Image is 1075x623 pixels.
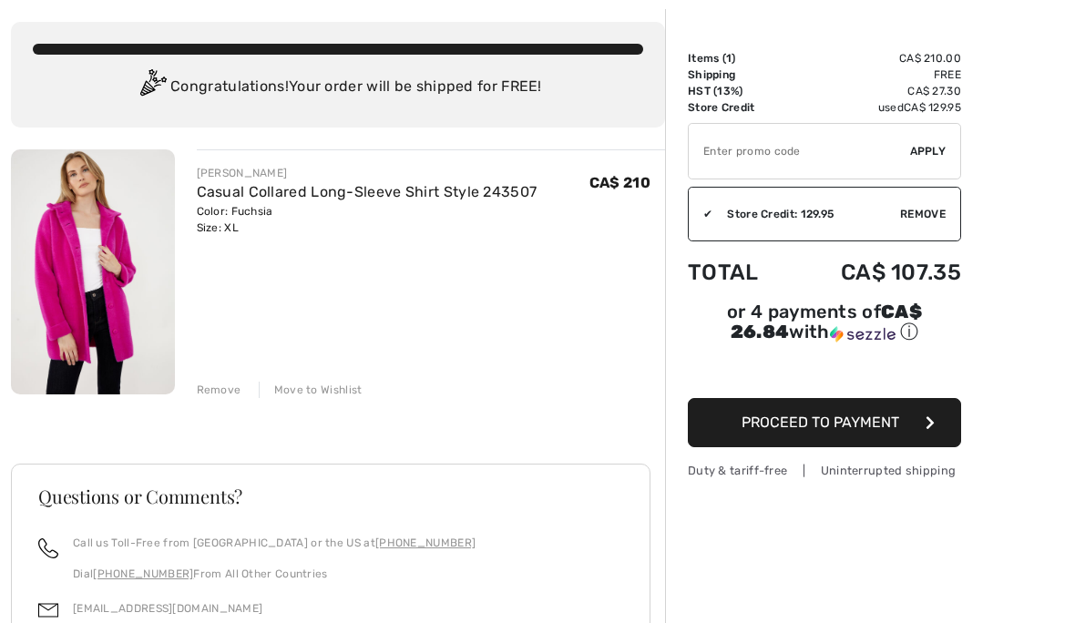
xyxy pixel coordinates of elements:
img: Congratulation2.svg [134,69,170,106]
div: Move to Wishlist [259,382,363,398]
input: Promo code [689,124,910,179]
td: CA$ 210.00 [789,50,961,66]
div: Congratulations! Your order will be shipped for FREE! [33,69,643,106]
span: CA$ 129.95 [904,101,961,114]
span: Remove [900,206,946,222]
div: [PERSON_NAME] [197,165,537,181]
a: [PHONE_NUMBER] [375,536,476,549]
div: or 4 payments of with [688,303,961,344]
p: Dial From All Other Countries [73,566,476,582]
td: Items ( ) [688,50,789,66]
td: HST (13%) [688,83,789,99]
div: Duty & tariff-free | Uninterrupted shipping [688,462,961,479]
td: Store Credit [688,99,789,116]
div: Color: Fuchsia Size: XL [197,203,537,236]
a: [EMAIL_ADDRESS][DOMAIN_NAME] [73,602,262,615]
td: Total [688,241,789,303]
td: CA$ 107.35 [789,241,961,303]
a: Casual Collared Long-Sleeve Shirt Style 243507 [197,183,537,200]
div: ✔ [689,206,712,222]
span: Apply [910,143,947,159]
div: Store Credit: 129.95 [712,206,900,222]
p: Call us Toll-Free from [GEOGRAPHIC_DATA] or the US at [73,535,476,551]
td: used [789,99,961,116]
td: Free [789,66,961,83]
img: Sezzle [830,326,896,342]
td: Shipping [688,66,789,83]
a: [PHONE_NUMBER] [93,567,193,580]
iframe: PayPal-paypal [688,351,961,392]
td: CA$ 27.30 [789,83,961,99]
img: Casual Collared Long-Sleeve Shirt Style 243507 [11,149,175,394]
span: 1 [726,52,732,65]
h3: Questions or Comments? [38,487,623,506]
span: CA$ 26.84 [731,301,922,342]
img: call [38,538,58,558]
span: CA$ 210 [589,174,650,191]
span: Proceed to Payment [742,414,899,431]
button: Proceed to Payment [688,398,961,447]
div: Remove [197,382,241,398]
img: email [38,600,58,620]
div: or 4 payments ofCA$ 26.84withSezzle Click to learn more about Sezzle [688,303,961,351]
